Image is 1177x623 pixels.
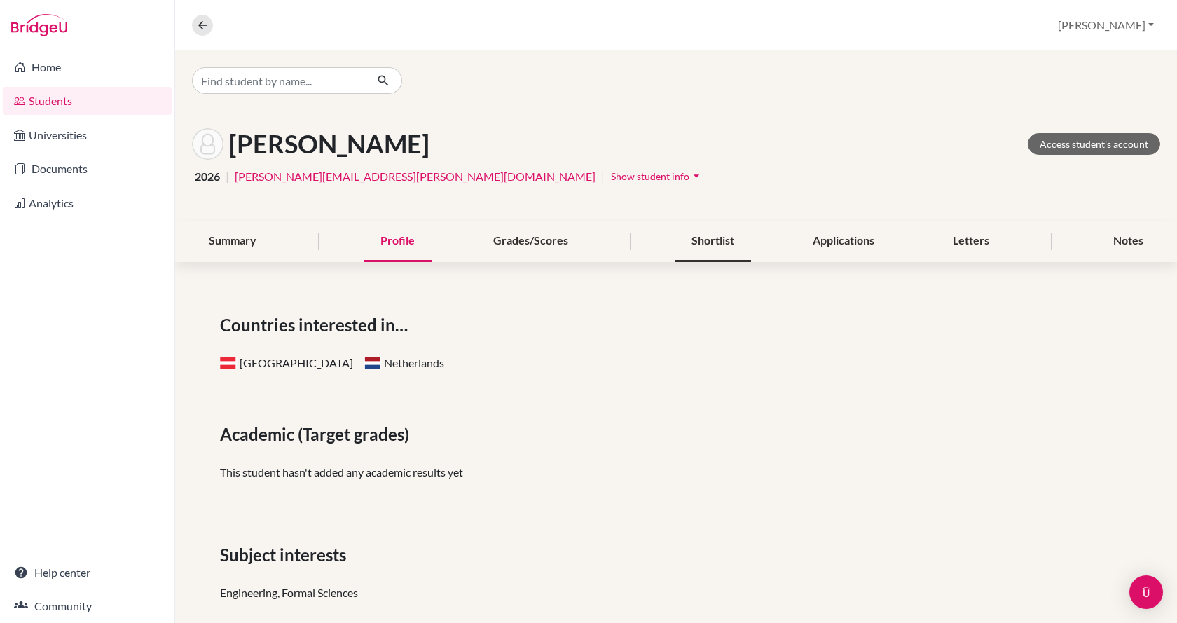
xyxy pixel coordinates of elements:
[1096,221,1160,262] div: Notes
[601,168,605,185] span: |
[3,87,172,115] a: Students
[3,559,172,587] a: Help center
[192,67,366,94] input: Find student by name...
[220,313,413,338] span: Countries interested in…
[3,53,172,81] a: Home
[611,170,689,182] span: Show student info
[235,168,596,185] a: [PERSON_NAME][EMAIL_ADDRESS][PERSON_NAME][DOMAIN_NAME]
[476,221,585,262] div: Grades/Scores
[1129,575,1163,609] div: Open Intercom Messenger
[220,584,1132,601] div: Engineering, Formal Sciences
[3,121,172,149] a: Universities
[11,14,67,36] img: Bridge-U
[689,169,703,183] i: arrow_drop_down
[1052,12,1160,39] button: [PERSON_NAME]
[220,542,352,568] span: Subject interests
[220,422,415,447] span: Academic (Target grades)
[229,129,429,159] h1: [PERSON_NAME]
[364,221,432,262] div: Profile
[796,221,891,262] div: Applications
[226,168,229,185] span: |
[220,356,353,369] span: [GEOGRAPHIC_DATA]
[195,168,220,185] span: 2026
[220,357,237,369] span: Austria
[3,592,172,620] a: Community
[1028,133,1160,155] a: Access student's account
[192,128,223,160] img: Viktória Katzer's avatar
[610,165,704,187] button: Show student infoarrow_drop_down
[936,221,1006,262] div: Letters
[220,464,1132,481] p: This student hasn't added any academic results yet
[3,189,172,217] a: Analytics
[3,155,172,183] a: Documents
[364,356,444,369] span: Netherlands
[192,221,273,262] div: Summary
[675,221,751,262] div: Shortlist
[364,357,381,369] span: Netherlands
